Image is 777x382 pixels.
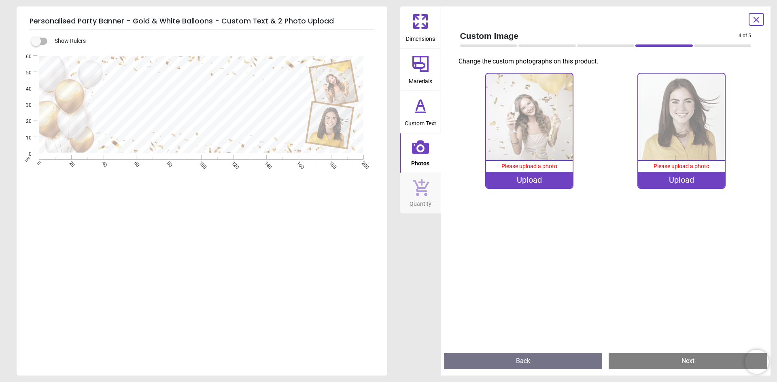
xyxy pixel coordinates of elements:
span: 10 [16,135,32,141]
span: 0 [16,151,32,158]
span: Please upload a photo [501,163,557,169]
button: Custom Text [400,91,441,133]
span: 40 [100,160,105,165]
button: Materials [400,49,441,91]
button: Next [609,353,767,369]
span: 60 [16,53,32,60]
span: 30 [16,102,32,109]
iframe: Brevo live chat [745,350,769,374]
span: Custom Image [460,30,739,42]
span: 4 of 5 [739,32,751,39]
span: 80 [165,160,170,165]
span: Materials [409,74,432,86]
span: Dimensions [406,31,435,43]
span: 120 [230,160,235,165]
button: Quantity [400,173,441,213]
button: Back [444,353,603,369]
div: Show Rulers [36,36,387,46]
span: Please upload a photo [654,163,709,169]
p: Change the custom photographs on this product. [459,57,758,66]
span: 20 [16,118,32,125]
span: cm [23,155,31,163]
span: Quantity [410,196,431,208]
span: 140 [263,160,268,165]
span: Custom Text [405,116,436,128]
button: Dimensions [400,6,441,49]
span: Photos [411,156,429,168]
span: 20 [68,160,73,165]
span: 0 [35,160,40,165]
span: 160 [295,160,300,165]
span: 200 [360,160,365,165]
span: 180 [327,160,333,165]
div: Upload [638,172,725,188]
span: 50 [16,70,32,76]
button: Photos [400,133,441,173]
span: 40 [16,86,32,93]
span: 100 [197,160,203,165]
div: Upload [486,172,573,188]
span: 60 [133,160,138,165]
h5: Personalised Party Banner - Gold & White Balloons - Custom Text & 2 Photo Upload [30,13,374,30]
